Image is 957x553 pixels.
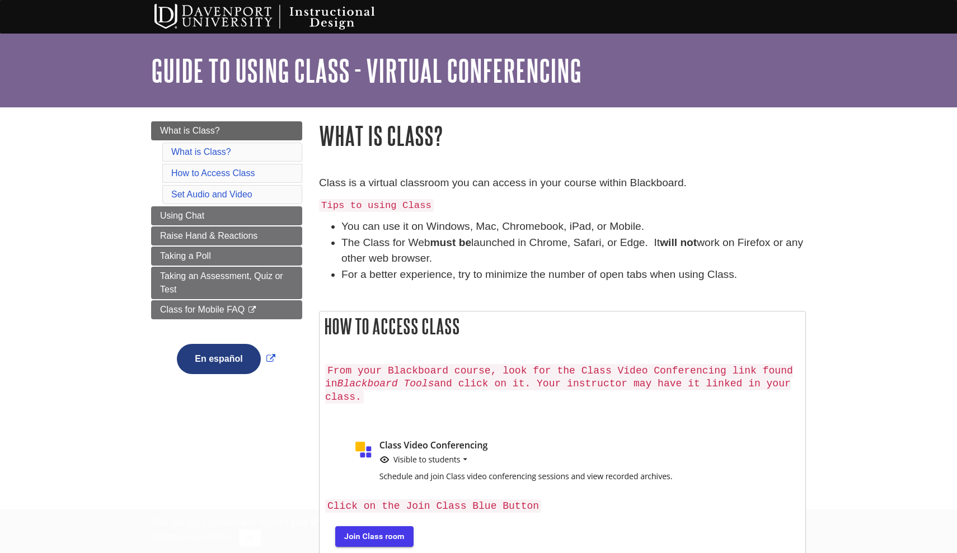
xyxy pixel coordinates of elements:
[151,247,302,266] a: Taking a Poll
[171,168,255,178] a: How to Access Class
[160,126,220,135] span: What is Class?
[174,354,278,363] a: Link opens in new window
[325,431,743,493] img: class
[247,306,257,314] i: This link opens in a new window
[171,147,231,157] a: What is Class?
[160,305,245,314] span: Class for Mobile FAQ
[430,237,472,248] strong: must be
[320,311,805,341] h2: How to Access Class
[151,226,302,245] a: Raise Hand & Reactions
[177,344,260,374] button: En español
[151,300,302,319] a: Class for Mobile FAQ
[325,499,541,513] code: Click on the Join Class Blue Button
[151,53,581,88] a: Guide to Using Class - Virtual Conferencing
[337,378,434,389] em: Blackboard Tools
[239,530,261,546] button: Close
[319,121,806,150] h1: What is Class?
[151,267,302,299] a: Taking an Assessment, Quiz or Test
[151,206,302,225] a: Using Chat
[319,175,806,191] p: Class is a virtual classroom you can access in your course within Blackboard.
[146,3,414,31] img: Davenport University Instructional Design
[341,219,806,235] li: You can use it on Windows, Mac, Chromebook, iPad, or Mobile.
[325,364,793,404] code: From your Blackboard course, look for the Class Video Conferencing link found in and click on it....
[188,532,232,542] a: Read More
[341,267,806,283] li: For a better experience, try to minimize the number of open tabs when using Class.
[319,199,434,212] code: Tips to using Class
[151,121,302,393] div: Guide Page Menu
[171,190,252,199] a: Set Audio and Video
[160,271,283,294] span: Taking an Assessment, Quiz or Test
[151,121,302,140] a: What is Class?
[151,516,806,546] div: This site uses cookies and records your IP address for usage statistics. Additionally, we use Goo...
[341,235,806,267] li: The Class for Web launched in Chrome, Safari, or Edge. It work on Firefox or any other web browser.
[160,211,204,220] span: Using Chat
[660,237,697,248] strong: will not
[160,251,211,261] span: Taking a Poll
[160,231,257,240] span: Raise Hand & Reactions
